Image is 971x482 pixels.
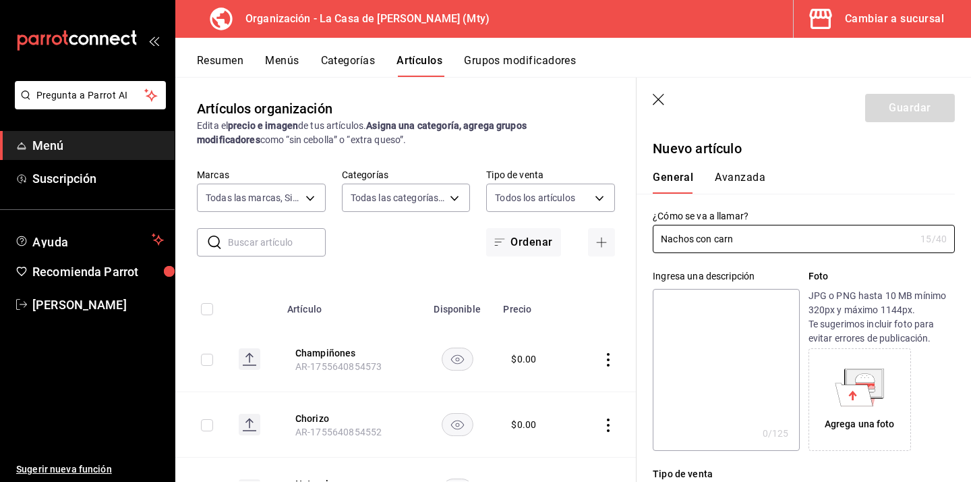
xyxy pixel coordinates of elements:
div: navigation tabs [653,171,939,194]
label: Tipo de venta [486,170,615,180]
button: actions [601,353,615,367]
button: Artículos [396,54,442,77]
span: Recomienda Parrot [32,263,164,281]
span: Todas las categorías, Sin categoría [351,191,446,205]
div: Ingresa una descripción [653,269,799,284]
button: Ordenar [486,228,560,257]
p: JPG o PNG hasta 10 MB mínimo 320px y máximo 1144px. Te sugerimos incluir foto para evitar errores... [808,289,955,346]
button: edit-product-location [295,346,403,360]
button: edit-product-location [295,412,403,425]
div: Agrega una foto [812,352,908,448]
input: Buscar artículo [228,229,326,256]
span: Menú [32,136,164,155]
div: Cambiar a sucursal [845,9,944,28]
span: Todos los artículos [495,191,575,205]
button: availability-product [442,413,473,436]
span: AR-1755640854552 [295,427,382,437]
div: $ 0.00 [511,418,536,431]
div: navigation tabs [197,54,971,77]
label: Categorías [342,170,471,180]
span: Pregunta a Parrot AI [36,88,145,103]
div: Edita el de tus artículos. como “sin cebolla” o “extra queso”. [197,119,615,147]
th: Disponible [419,284,495,327]
a: Pregunta a Parrot AI [9,98,166,112]
button: actions [601,419,615,432]
span: [PERSON_NAME] [32,296,164,314]
button: Categorías [321,54,376,77]
div: Tipo de venta [653,467,955,481]
p: Nuevo artículo [653,138,955,159]
div: $ 0.00 [511,352,536,366]
strong: Asigna una categoría, agrega grupos modificadores [197,120,527,145]
span: Todas las marcas, Sin marca [206,191,301,205]
button: availability-product [442,348,473,371]
span: Sugerir nueva función [16,462,164,477]
button: open_drawer_menu [148,35,159,46]
div: Artículos organización [197,99,332,119]
span: Ayuda [32,232,146,248]
th: Precio [495,284,576,327]
strong: precio e imagen [228,120,298,131]
th: Artículo [279,284,419,327]
button: Pregunta a Parrot AI [15,81,166,109]
label: ¿Cómo se va a llamar? [653,211,955,221]
button: Grupos modificadores [464,54,576,77]
span: AR-1755640854573 [295,361,382,372]
div: 0 /125 [763,427,789,440]
span: Suscripción [32,169,164,188]
button: Menús [265,54,299,77]
label: Marcas [197,170,326,180]
button: Avanzada [715,171,765,194]
div: Agrega una foto [825,417,895,431]
h3: Organización - La Casa de [PERSON_NAME] (Mty) [235,11,490,27]
p: Foto [808,269,955,284]
div: 15 /40 [920,232,947,246]
button: General [653,171,693,194]
button: Resumen [197,54,243,77]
